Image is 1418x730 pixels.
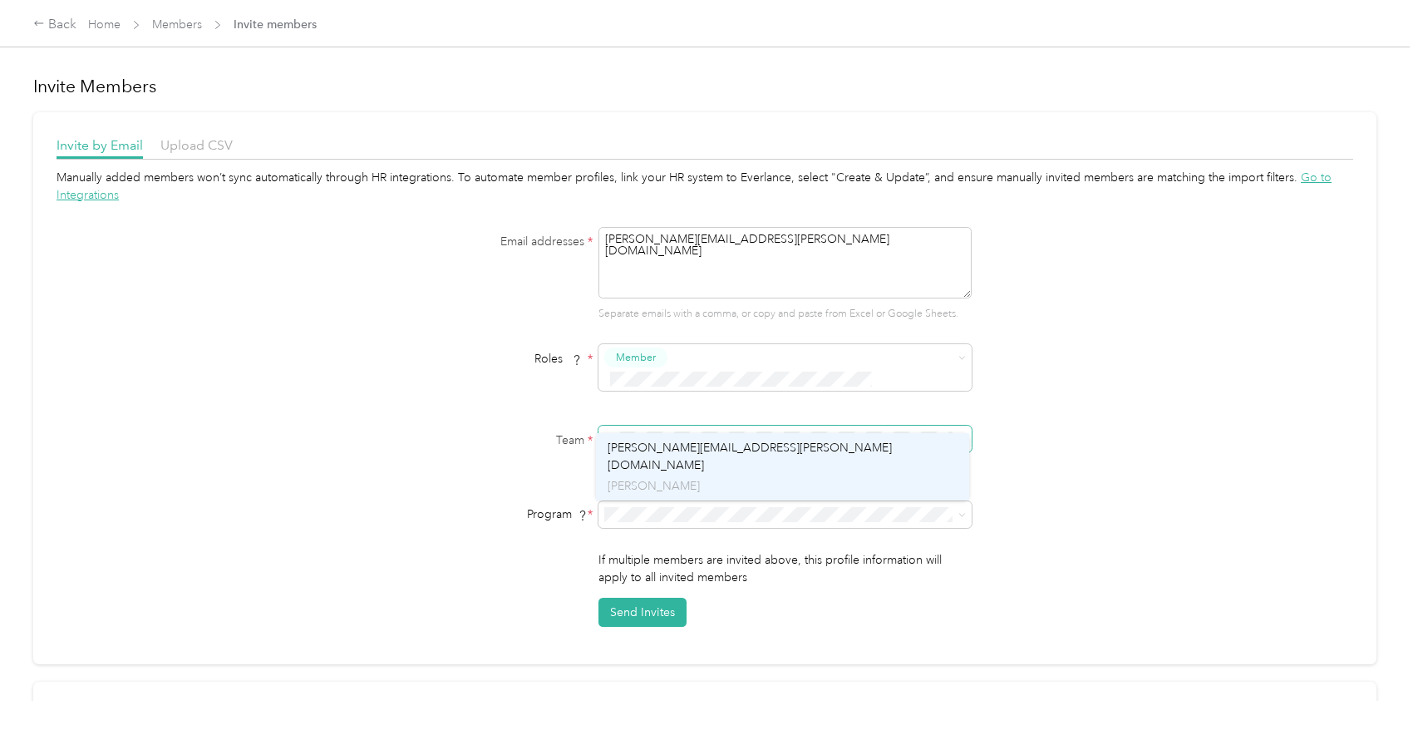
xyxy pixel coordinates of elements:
[152,17,202,32] a: Members
[598,598,687,627] button: Send Invites
[385,432,593,449] label: Team
[385,233,593,250] label: Email addresses
[608,441,892,472] span: [PERSON_NAME][EMAIL_ADDRESS][PERSON_NAME][DOMAIN_NAME]
[57,170,1332,202] span: Go to Integrations
[1325,637,1418,730] iframe: Everlance-gr Chat Button Frame
[57,169,1353,204] div: Manually added members won’t sync automatically through HR integrations. To automate member profi...
[616,350,656,365] span: Member
[385,506,593,523] div: Program
[57,137,143,153] span: Invite by Email
[160,137,233,153] span: Upload CSV
[598,307,972,322] p: Separate emails with a comma, or copy and paste from Excel or Google Sheets.
[598,551,972,586] p: If multiple members are invited above, this profile information will apply to all invited members
[598,227,972,298] textarea: [PERSON_NAME][EMAIL_ADDRESS][PERSON_NAME][DOMAIN_NAME]
[234,16,317,33] span: Invite members
[604,348,667,368] button: Member
[529,346,588,372] span: Roles
[33,75,1376,98] h1: Invite Members
[88,17,121,32] a: Home
[33,15,76,35] div: Back
[608,477,958,495] p: [PERSON_NAME]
